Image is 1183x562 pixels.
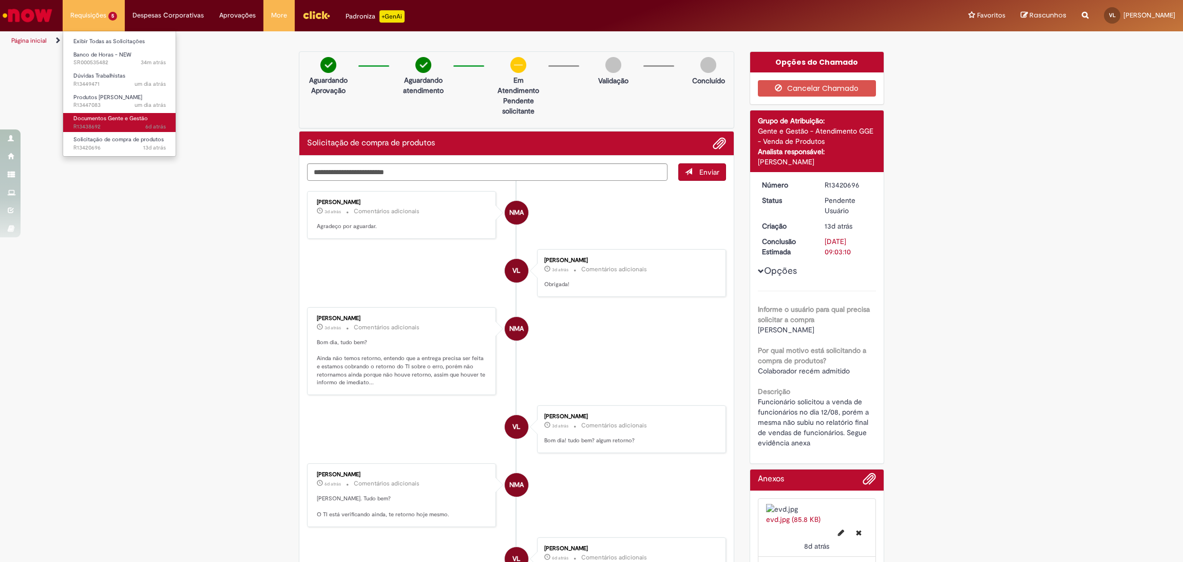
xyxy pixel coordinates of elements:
span: Rascunhos [1029,10,1066,20]
p: Aguardando Aprovação [303,75,353,96]
span: Banco de Horas - NEW [73,51,131,59]
span: Despesas Corporativas [132,10,204,21]
img: check-circle-green.png [415,57,431,73]
h2: Solicitação de compra de produtos Histórico de tíquete [307,139,435,148]
time: 27/08/2025 16:23:48 [141,59,166,66]
span: 3d atrás [552,267,568,273]
p: Concluído [692,76,725,86]
button: Excluir evd.jpg [850,524,868,541]
b: Descrição [758,387,790,396]
time: 25/08/2025 08:22:28 [325,209,341,215]
div: 15/08/2025 13:01:50 [825,221,872,231]
time: 15/08/2025 13:01:51 [143,144,166,152]
a: evd.jpg (85.8 KB) [766,515,821,524]
img: img-circle-grey.png [700,57,716,73]
span: 6d atrás [552,555,568,561]
small: Comentários adicionais [354,323,419,332]
span: NMA [509,200,524,225]
p: Aguardando atendimento [398,75,448,96]
time: 25/08/2025 08:19:10 [325,325,341,331]
a: Aberto R13420696 : Solicitação de compra de produtos [63,134,176,153]
small: Comentários adicionais [581,421,647,430]
time: 15/08/2025 13:01:50 [825,221,852,231]
div: [PERSON_NAME] [317,472,488,478]
div: Neilyse Moraes Almeida [505,473,528,497]
p: [PERSON_NAME]. Tudo bem? O TI está verificando ainda, te retorno hoje mesmo. [317,495,488,519]
time: 22/08/2025 10:08:17 [325,481,341,487]
p: Bom dia, tudo bem? Ainda não temos retorno, entendo que a entrega precisa ser feita e estamos cob... [317,339,488,387]
div: Neilyse Moraes Almeida [505,317,528,341]
span: [PERSON_NAME] [758,325,814,334]
dt: Criação [754,221,817,231]
button: Enviar [678,163,726,181]
time: 22/08/2025 09:29:11 [145,123,166,130]
p: Pendente solicitante [493,96,543,116]
a: Rascunhos [1021,11,1066,21]
time: 25/08/2025 07:51:36 [552,423,568,429]
span: 5 [108,12,117,21]
small: Comentários adicionais [354,479,419,488]
img: circle-minus.png [510,57,526,73]
img: img-circle-grey.png [605,57,621,73]
span: 3d atrás [552,423,568,429]
div: [DATE] 09:03:10 [825,236,872,257]
dt: Conclusão Estimada [754,236,817,257]
span: Funcionário solicitou a venda de funcionários no dia 12/08, porém a mesma não subiu no relatório ... [758,397,871,447]
img: click_logo_yellow_360x200.png [302,7,330,23]
div: Opções do Chamado [750,52,884,72]
time: 26/08/2025 16:22:32 [135,80,166,88]
img: evd.jpg [766,504,868,514]
button: Cancelar Chamado [758,80,876,97]
span: Enviar [699,167,719,177]
span: 13d atrás [143,144,166,152]
div: R13420696 [825,180,872,190]
b: Informe o usuário para qual precisa solicitar a compra [758,305,870,324]
div: Analista responsável: [758,146,876,157]
small: Comentários adicionais [581,265,647,274]
a: Página inicial [11,36,47,45]
div: [PERSON_NAME] [544,414,715,420]
div: [PERSON_NAME] [317,199,488,205]
span: um dia atrás [135,101,166,109]
div: Gente e Gestão - Atendimento GGE - Venda de Produtos [758,126,876,146]
small: Comentários adicionais [581,553,647,562]
span: um dia atrás [135,80,166,88]
span: Produtos [PERSON_NAME] [73,93,142,101]
span: More [271,10,287,21]
p: Validação [598,76,628,86]
time: 26/08/2025 09:43:58 [135,101,166,109]
img: ServiceNow [1,5,54,26]
span: VL [512,415,520,439]
button: Editar nome de arquivo evd.jpg [832,524,850,541]
ul: Requisições [63,31,176,157]
div: [PERSON_NAME] [758,157,876,167]
time: 22/08/2025 07:10:44 [552,555,568,561]
p: Bom dia! tudo bem? algum retorno? [544,437,715,445]
span: Documentos Gente e Gestão [73,115,148,122]
span: 8d atrás [804,541,829,551]
span: SR000535482 [73,59,166,67]
span: Aprovações [219,10,256,21]
small: Comentários adicionais [354,207,419,216]
span: VL [512,258,520,283]
span: 34m atrás [141,59,166,66]
span: Favoritos [977,10,1005,21]
span: 6d atrás [145,123,166,130]
span: Requisições [70,10,106,21]
time: 25/08/2025 08:21:57 [552,267,568,273]
div: Neilyse Moraes Almeida [505,201,528,224]
span: NMA [509,473,524,497]
p: Em Atendimento [493,75,543,96]
span: NMA [509,316,524,341]
p: Obrigada! [544,280,715,289]
span: Colaborador recém admitido [758,366,850,376]
span: R13420696 [73,144,166,152]
h2: Anexos [758,475,784,484]
a: Aberto R13447083 : Produtos Natalinos - FAHZ [63,92,176,111]
a: Aberto R13449471 : Dúvidas Trabalhistas [63,70,176,89]
div: Pendente Usuário [825,195,872,216]
button: Adicionar anexos [713,137,726,150]
b: Por qual motivo está solicitando a compra de produtos? [758,346,866,365]
p: Agradeço por aguardar. [317,222,488,231]
div: [PERSON_NAME] [317,315,488,322]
